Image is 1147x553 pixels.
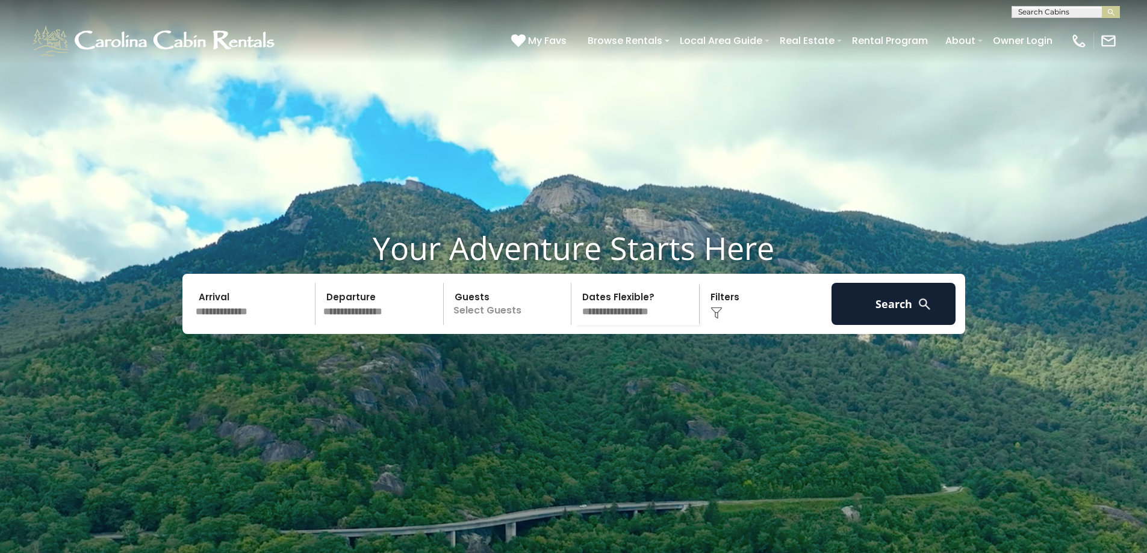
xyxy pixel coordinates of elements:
a: My Favs [511,33,570,49]
h1: Your Adventure Starts Here [9,229,1138,267]
img: White-1-1-2.png [30,23,280,59]
img: search-regular-white.png [917,297,932,312]
a: About [939,30,981,51]
p: Select Guests [447,283,571,325]
img: mail-regular-white.png [1100,32,1117,49]
a: Real Estate [774,30,841,51]
a: Browse Rentals [582,30,668,51]
a: Rental Program [846,30,934,51]
button: Search [831,283,956,325]
span: My Favs [528,33,567,48]
img: phone-regular-white.png [1071,32,1087,49]
a: Owner Login [987,30,1058,51]
a: Local Area Guide [674,30,768,51]
img: filter--v1.png [710,307,723,319]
